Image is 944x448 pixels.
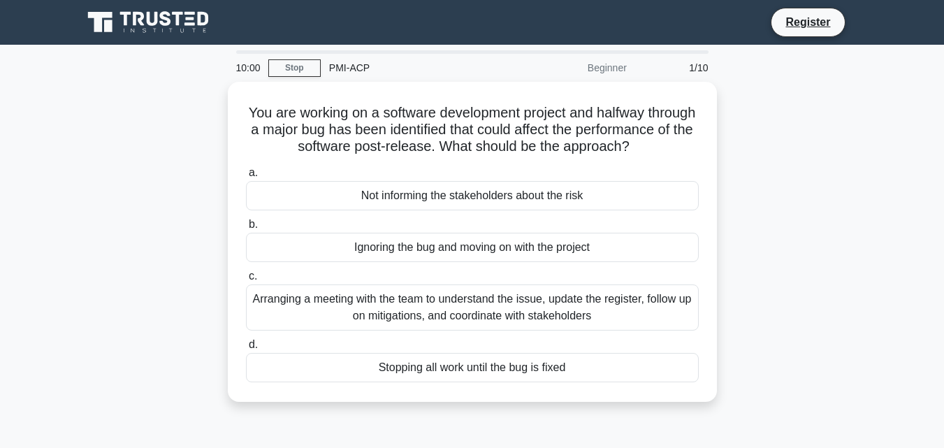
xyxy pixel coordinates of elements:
div: Arranging a meeting with the team to understand the issue, update the register, follow up on miti... [246,284,699,331]
span: c. [249,270,257,282]
span: b. [249,218,258,230]
div: Beginner [513,54,635,82]
div: 1/10 [635,54,717,82]
div: Ignoring the bug and moving on with the project [246,233,699,262]
div: 10:00 [228,54,268,82]
div: PMI-ACP [321,54,513,82]
a: Stop [268,59,321,77]
div: Not informing the stakeholders about the risk [246,181,699,210]
span: a. [249,166,258,178]
span: d. [249,338,258,350]
h5: You are working on a software development project and halfway through a major bug has been identi... [245,104,700,156]
div: Stopping all work until the bug is fixed [246,353,699,382]
a: Register [777,13,838,31]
